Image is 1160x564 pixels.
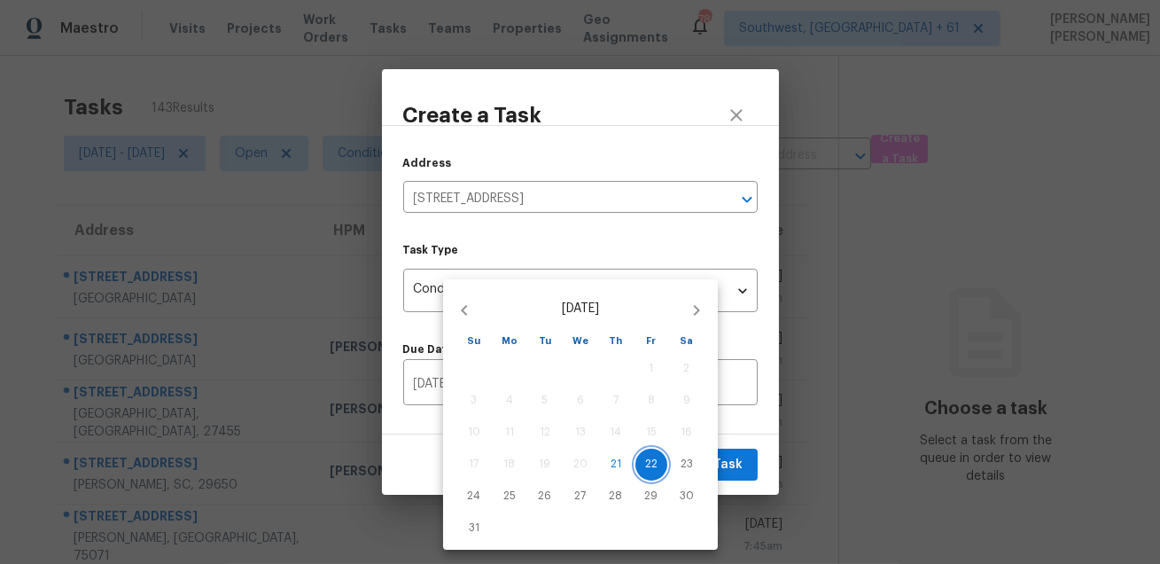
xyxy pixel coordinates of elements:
[600,481,632,513] button: 28
[458,481,490,513] button: 24
[529,333,561,349] span: Tu
[468,489,481,504] p: 24
[635,333,667,349] span: Fr
[610,489,623,504] p: 28
[539,489,552,504] p: 26
[564,333,596,349] span: We
[635,481,667,513] button: 29
[671,449,703,481] button: 23
[494,481,526,513] button: 25
[645,489,658,504] p: 29
[645,457,658,472] p: 22
[486,300,675,318] p: [DATE]
[529,481,561,513] button: 26
[681,457,693,472] p: 23
[564,481,596,513] button: 27
[503,489,516,504] p: 25
[469,521,479,536] p: 31
[671,333,703,349] span: Sa
[635,449,667,481] button: 22
[611,457,621,472] p: 21
[458,333,490,349] span: Su
[600,333,632,349] span: Th
[575,489,587,504] p: 27
[680,489,694,504] p: 30
[671,481,703,513] button: 30
[494,333,526,349] span: Mo
[458,513,490,544] button: 31
[600,449,632,481] button: 21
